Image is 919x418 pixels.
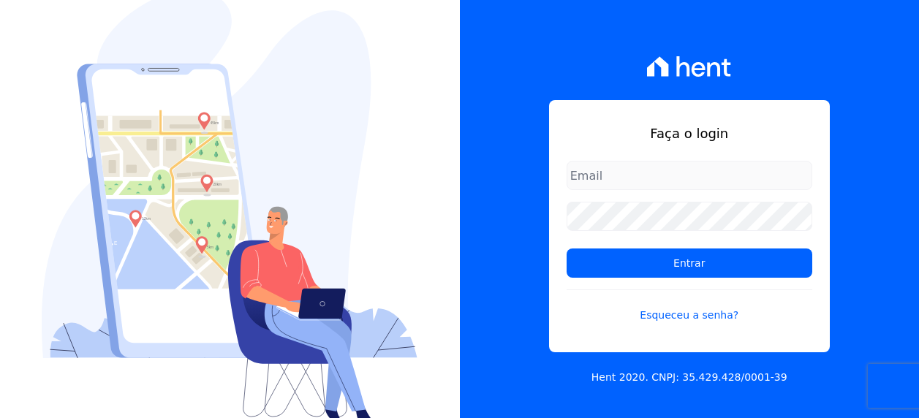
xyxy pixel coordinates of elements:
[567,289,812,323] a: Esqueceu a senha?
[567,161,812,190] input: Email
[567,248,812,278] input: Entrar
[567,123,812,143] h1: Faça o login
[591,370,787,385] p: Hent 2020. CNPJ: 35.429.428/0001-39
